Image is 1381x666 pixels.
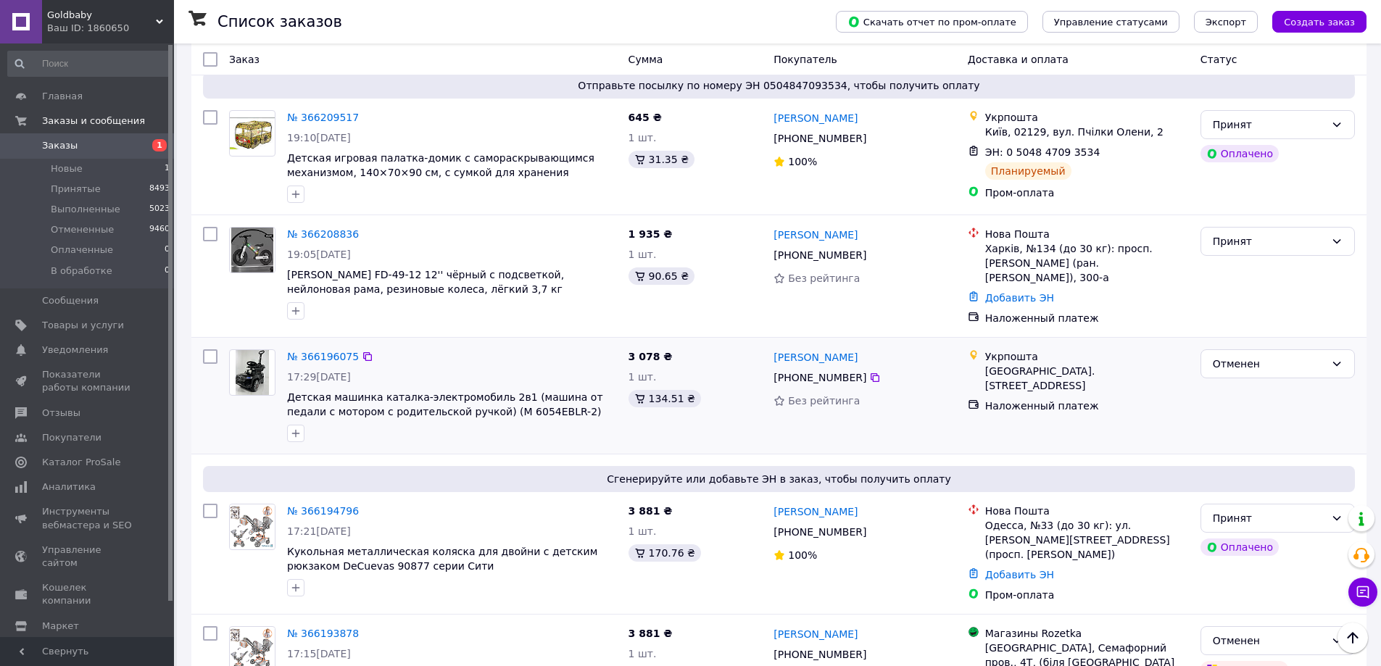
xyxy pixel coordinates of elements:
span: Заказы и сообщения [42,115,145,128]
button: Управление статусами [1042,11,1179,33]
img: Фото товару [236,350,269,395]
div: Оплачено [1200,145,1279,162]
div: 31.35 ₴ [629,151,694,168]
span: 1 [165,162,170,175]
span: Аналитика [42,480,96,494]
a: [PERSON_NAME] [774,228,858,242]
a: Фото товару [229,504,275,550]
span: Оплаченные [51,243,113,257]
a: Фото товару [229,110,275,157]
button: Экспорт [1194,11,1258,33]
span: Выполненные [51,203,120,216]
button: Чат с покупателем [1348,578,1377,607]
span: 17:15[DATE] [287,648,351,659]
span: Маркет [42,620,79,633]
div: 134.51 ₴ [629,390,701,407]
span: Показатели работы компании [42,368,134,394]
div: Планируемый [985,162,1071,180]
a: [PERSON_NAME] [774,111,858,125]
span: 3 881 ₴ [629,628,673,639]
div: Оплачено [1200,538,1279,556]
a: Добавить ЭН [985,569,1054,580]
a: [PERSON_NAME] [774,350,858,365]
span: Покупатели [42,431,101,444]
span: Инструменты вебмастера и SEO [42,505,134,531]
span: 3 881 ₴ [629,505,673,517]
a: Добавить ЭН [985,292,1054,304]
div: Ваш ID: 1860650 [47,22,174,35]
div: Отменен [1213,356,1325,372]
div: [PHONE_NUMBER] [771,644,869,665]
span: Управление статусами [1054,17,1168,28]
span: ЭН: 0 5048 4709 3534 [985,146,1100,158]
span: В обработке [51,265,112,278]
span: 5023 [149,203,170,216]
a: № 366196075 [287,351,359,362]
span: 645 ₴ [629,112,662,123]
span: 19:05[DATE] [287,249,351,260]
div: Магазины Rozetka [985,626,1189,641]
span: Сумма [629,54,663,65]
div: Укрпошта [985,110,1189,125]
a: Детская игровая палатка-домик с самораскрывающимся механизмом, 140×70×90 см, с сумкой для хранения [287,152,594,178]
div: Наложенный платеж [985,399,1189,413]
span: 0 [165,243,170,257]
span: Покупатель [774,54,837,65]
span: 0 [165,265,170,278]
a: Создать заказ [1258,15,1367,27]
a: № 366209517 [287,112,359,123]
span: Заказ [229,54,260,65]
span: 1 шт. [629,371,657,383]
div: 90.65 ₴ [629,267,694,285]
span: Без рейтинга [788,272,860,284]
div: [PHONE_NUMBER] [771,522,869,542]
a: № 366208836 [287,228,359,240]
div: Пром-оплата [985,588,1189,602]
span: Сгенерируйте или добавьте ЭН в заказ, чтобы получить оплату [209,472,1349,486]
a: Фото товару [229,349,275,396]
span: 9460 [149,223,170,236]
img: Фото товару [230,117,275,149]
span: 1 шт. [629,525,657,537]
a: Детская машинка каталка-электромобиль 2в1 (машина от педали с мотором с родительской ручкой) (M 6... [287,391,603,417]
a: [PERSON_NAME] [774,504,858,519]
span: Уведомления [42,344,108,357]
span: 19:10[DATE] [287,132,351,143]
button: Скачать отчет по пром-оплате [836,11,1028,33]
span: Статус [1200,54,1237,65]
span: Скачать отчет по пром-оплате [847,15,1016,28]
div: Нова Пошта [985,227,1189,241]
div: Харків, №134 (до 30 кг): просп.[PERSON_NAME] (ран. [PERSON_NAME]), 300-а [985,241,1189,285]
div: Принят [1213,117,1325,133]
span: Отправьте посылку по номеру ЭН 0504847093534, чтобы получить оплату [209,78,1349,93]
div: Пром-оплата [985,186,1189,200]
a: Фото товару [229,227,275,273]
a: Кукольная металлическая коляска для двойни с детским рюкзаком DeCuevas 90877 серии Сити [287,546,597,572]
img: Фото товару [230,505,275,549]
div: Наложенный платеж [985,311,1189,325]
input: Поиск [7,51,171,77]
div: [GEOGRAPHIC_DATA]. [STREET_ADDRESS] [985,364,1189,393]
span: Заказы [42,139,78,152]
span: Сообщения [42,294,99,307]
div: Одесса, №33 (до 30 кг): ул. [PERSON_NAME][STREET_ADDRESS] (просп. [PERSON_NAME]) [985,518,1189,562]
span: Кошелек компании [42,581,134,607]
div: 170.76 ₴ [629,544,701,562]
span: 1 [152,139,167,151]
span: 17:21[DATE] [287,525,351,537]
div: Отменен [1213,633,1325,649]
button: Наверх [1338,623,1368,653]
button: Создать заказ [1272,11,1367,33]
span: 100% [788,156,817,167]
a: [PERSON_NAME] [774,627,858,641]
a: [PERSON_NAME] FD-49-12 12'' чёрный с подсветкой, нейлоновая рама, резиновые колеса, лёгкий 3,7 кг [287,269,564,295]
span: Отзывы [42,407,80,420]
span: Отмененные [51,223,114,236]
div: [PHONE_NUMBER] [771,245,869,265]
div: Нова Пошта [985,504,1189,518]
span: Новые [51,162,83,175]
